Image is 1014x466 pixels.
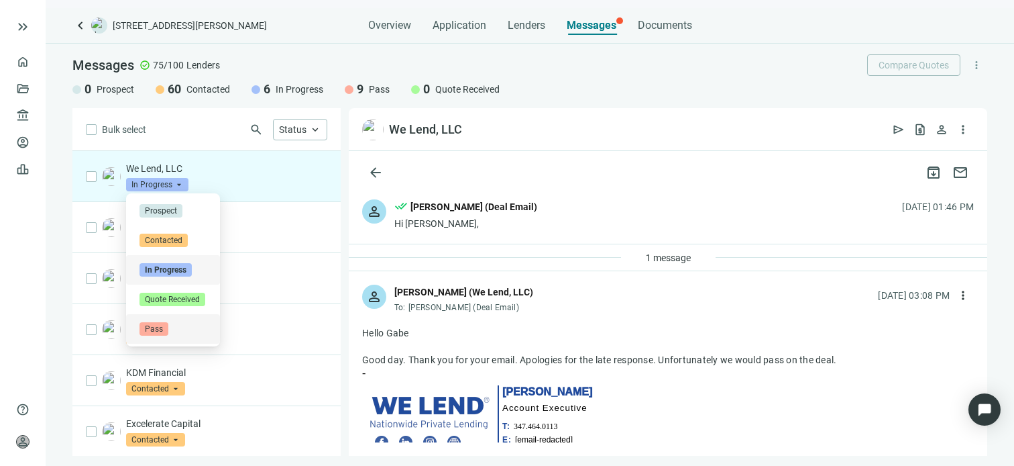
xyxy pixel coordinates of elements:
[902,199,974,214] div: [DATE] 01:46 PM
[368,19,411,32] span: Overview
[126,433,185,447] span: Contacted
[139,204,182,218] span: Prospect
[126,315,327,328] p: National Funding, Inc.
[16,403,30,416] span: help
[72,57,134,73] span: Messages
[102,422,121,441] img: 822a6411-f37e-487d-bda4-5fcac1b835f4
[102,269,121,288] img: a865b992-c59b-4ca5-bb75-9760bbd5594c
[102,218,121,237] img: 01a2527b-eb9c-46f2-8595-529566896140
[357,81,363,97] span: 9
[966,54,987,76] button: more_vert
[72,17,89,34] a: keyboard_arrow_left
[892,123,905,136] span: send
[920,159,947,186] button: archive
[15,19,31,35] button: keyboard_double_arrow_right
[362,159,389,186] button: arrow_back
[567,19,616,32] span: Messages
[362,119,384,140] img: 8f695258-3e4c-43a3-bd41-48e8a58b6706
[394,217,537,230] div: Hi [PERSON_NAME],
[126,213,327,226] p: CRE Bridge Capital
[139,60,150,71] span: check_circle
[913,123,927,136] span: request_quote
[126,162,327,175] p: We Lend, LLC
[113,19,267,32] span: [STREET_ADDRESS][PERSON_NAME]
[935,123,948,136] span: person
[947,159,974,186] button: mail
[394,199,408,217] span: done_all
[126,417,327,430] p: Excelerate Capital
[126,264,327,277] p: Maxim Capital Group
[309,124,321,136] span: keyboard_arrow_up
[408,303,519,312] span: [PERSON_NAME] (Deal Email)
[97,83,134,96] span: Prospect
[970,59,982,71] span: more_vert
[153,58,184,72] span: 75/100
[368,165,384,181] span: arrow_back
[956,123,970,136] span: more_vert
[126,382,185,395] span: Contacted
[102,320,121,339] img: b81eab12-b409-4b02-982c-dedfabdf74b8
[366,203,382,220] span: person
[279,124,306,135] span: Status
[952,165,968,181] span: mail
[968,393,1001,426] div: Open Intercom Messenger
[888,119,909,140] button: send
[139,263,192,277] span: In Progress
[16,435,30,449] span: person
[925,165,942,181] span: archive
[126,366,327,379] p: KDM Financial
[389,122,462,138] div: We Lend, LLC
[931,119,952,140] button: person
[423,81,430,97] span: 0
[646,252,691,263] span: 1 message
[369,83,390,96] span: Pass
[909,119,931,140] button: request_quote
[16,109,25,122] span: account_balance
[139,234,188,247] span: Contacted
[102,371,121,390] img: 79778cb8-a367-4e7a-ab69-2488a4d9eef8
[634,247,702,269] button: 1 message
[394,285,533,299] div: [PERSON_NAME] (We Lend, LLC)
[952,119,974,140] button: more_vert
[394,302,533,313] div: To:
[168,81,181,97] span: 60
[433,19,486,32] span: Application
[366,289,382,305] span: person
[867,54,960,76] button: Compare Quotes
[186,83,230,96] span: Contacted
[276,83,323,96] span: In Progress
[264,81,270,97] span: 6
[91,17,107,34] img: deal-logo
[952,285,974,306] button: more_vert
[139,322,168,336] span: Pass
[102,122,146,137] span: Bulk select
[126,178,188,191] span: In Progress
[186,58,220,72] span: Lenders
[435,83,500,96] span: Quote Received
[956,289,970,302] span: more_vert
[84,81,91,97] span: 0
[102,167,121,186] img: 8f695258-3e4c-43a3-bd41-48e8a58b6706
[878,288,950,303] div: [DATE] 03:08 PM
[508,19,545,32] span: Lenders
[249,123,263,136] span: search
[410,199,537,214] div: [PERSON_NAME] (Deal Email)
[139,293,205,306] span: Quote Received
[638,19,692,32] span: Documents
